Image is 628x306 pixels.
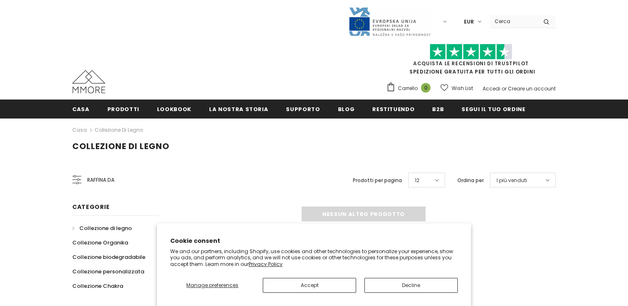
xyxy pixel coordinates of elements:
[461,100,525,118] a: Segui il tuo ordine
[72,70,105,93] img: Casi MMORE
[107,105,139,113] span: Prodotti
[461,105,525,113] span: Segui il tuo ordine
[263,278,356,293] button: Accept
[107,100,139,118] a: Prodotti
[72,250,145,264] a: Collezione biodegradabile
[432,105,444,113] span: B2B
[348,18,431,25] a: Javni Razpis
[421,83,431,93] span: 0
[79,224,132,232] span: Collezione di legno
[72,268,144,275] span: Collezione personalizzata
[95,126,143,133] a: Collezione di legno
[72,100,90,118] a: Casa
[372,100,414,118] a: Restituendo
[415,176,419,185] span: 12
[72,264,144,279] a: Collezione personalizzata
[170,278,255,293] button: Manage preferences
[170,248,458,268] p: We and our partners, including Shopify, use cookies and other technologies to personalize your ex...
[508,85,556,92] a: Creare un account
[286,100,320,118] a: supporto
[72,253,145,261] span: Collezione biodegradabile
[72,203,109,211] span: Categorie
[490,15,537,27] input: Search Site
[364,278,458,293] button: Decline
[170,237,458,245] h2: Cookie consent
[72,279,123,293] a: Collezione Chakra
[157,100,191,118] a: Lookbook
[338,105,355,113] span: Blog
[464,18,474,26] span: EUR
[186,282,238,289] span: Manage preferences
[372,105,414,113] span: Restituendo
[502,85,507,92] span: or
[72,140,169,152] span: Collezione di legno
[452,84,473,93] span: Wish List
[430,44,512,60] img: Fidati di Pilot Stars
[157,105,191,113] span: Lookbook
[249,261,283,268] a: Privacy Policy
[353,176,402,185] label: Prodotti per pagina
[87,176,114,185] span: Raffina da
[497,176,527,185] span: I più venduti
[440,81,473,95] a: Wish List
[386,82,435,95] a: Carrello 0
[72,125,87,135] a: Casa
[348,7,431,37] img: Javni Razpis
[413,60,529,67] a: Acquista le recensioni di TrustPilot
[483,85,500,92] a: Accedi
[72,282,123,290] span: Collezione Chakra
[338,100,355,118] a: Blog
[457,176,484,185] label: Ordina per
[209,105,268,113] span: La nostra storia
[386,47,556,75] span: SPEDIZIONE GRATUITA PER TUTTI GLI ORDINI
[72,235,128,250] a: Collezione Organika
[72,105,90,113] span: Casa
[72,239,128,247] span: Collezione Organika
[209,100,268,118] a: La nostra storia
[286,105,320,113] span: supporto
[72,221,132,235] a: Collezione di legno
[398,84,418,93] span: Carrello
[432,100,444,118] a: B2B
